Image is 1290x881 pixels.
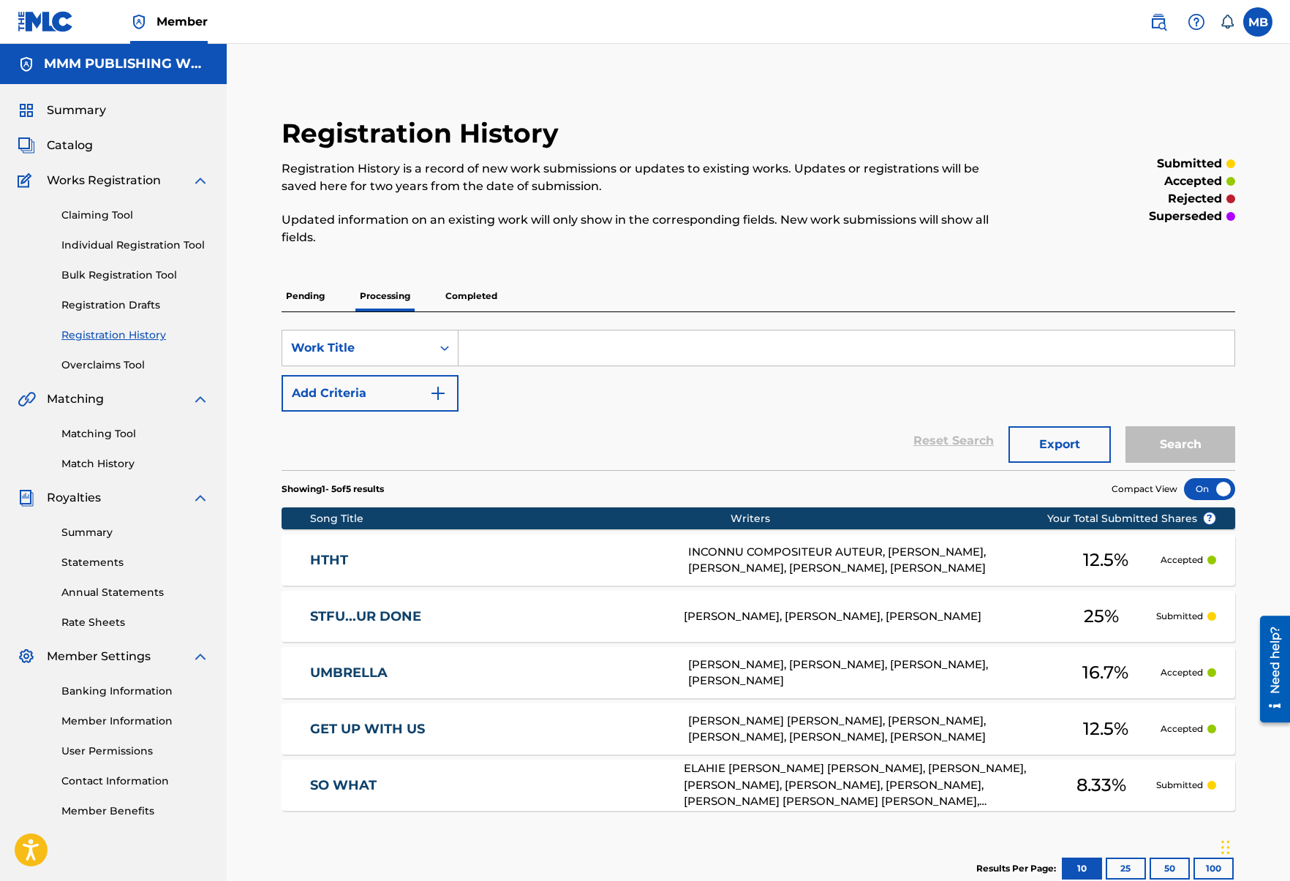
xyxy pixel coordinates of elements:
[18,56,35,73] img: Accounts
[310,511,731,526] div: Song Title
[282,483,384,496] p: Showing 1 - 5 of 5 results
[18,102,106,119] a: SummarySummary
[192,648,209,665] img: expand
[1161,722,1203,736] p: Accepted
[192,172,209,189] img: expand
[61,615,209,630] a: Rate Sheets
[1144,7,1173,37] a: Public Search
[1217,811,1290,881] iframe: Chat Widget
[18,102,35,119] img: Summary
[1243,7,1272,37] div: User Menu
[282,330,1235,470] form: Search Form
[1220,15,1234,29] div: Notifications
[282,117,566,150] h2: Registration History
[18,489,35,507] img: Royalties
[1193,858,1234,880] button: 100
[684,608,1046,625] div: [PERSON_NAME], [PERSON_NAME], [PERSON_NAME]
[310,665,668,681] a: UMBRELLA
[1164,173,1222,190] p: accepted
[1150,13,1167,31] img: search
[429,385,447,402] img: 9d2ae6d4665cec9f34b9.svg
[61,208,209,223] a: Claiming Tool
[1062,858,1102,880] button: 10
[61,525,209,540] a: Summary
[1008,426,1111,463] button: Export
[282,281,329,311] p: Pending
[1112,483,1177,496] span: Compact View
[1106,858,1146,880] button: 25
[61,714,209,729] a: Member Information
[1161,553,1203,567] p: Accepted
[282,160,1016,195] p: Registration History is a record of new work submissions or updates to existing works. Updates or...
[282,211,1016,246] p: Updated information on an existing work will only show in the corresponding fields. New work subm...
[47,489,101,507] span: Royalties
[1156,779,1203,792] p: Submitted
[1076,772,1126,798] span: 8.33 %
[18,172,37,189] img: Works Registration
[1047,511,1216,526] span: Your Total Submitted Shares
[688,657,1051,689] div: [PERSON_NAME], [PERSON_NAME], [PERSON_NAME], [PERSON_NAME]
[688,544,1051,577] div: INCONNU COMPOSITEUR AUTEUR, [PERSON_NAME], [PERSON_NAME], [PERSON_NAME], [PERSON_NAME]
[130,13,148,31] img: Top Rightsholder
[1149,208,1222,225] p: superseded
[1083,547,1128,573] span: 12.5 %
[47,172,161,189] span: Works Registration
[61,684,209,699] a: Banking Information
[47,137,93,154] span: Catalog
[1249,610,1290,728] iframe: Resource Center
[18,137,93,154] a: CatalogCatalog
[291,339,423,357] div: Work Title
[1156,610,1203,623] p: Submitted
[1083,716,1128,742] span: 12.5 %
[441,281,502,311] p: Completed
[1204,513,1215,524] span: ?
[1161,666,1203,679] p: Accepted
[61,555,209,570] a: Statements
[61,298,209,313] a: Registration Drafts
[61,744,209,759] a: User Permissions
[18,137,35,154] img: Catalog
[61,268,209,283] a: Bulk Registration Tool
[976,862,1060,875] p: Results Per Page:
[1221,825,1230,869] div: Drag
[192,390,209,408] img: expand
[61,804,209,819] a: Member Benefits
[61,456,209,472] a: Match History
[61,426,209,442] a: Matching Tool
[684,760,1046,810] div: ELAHIE [PERSON_NAME] [PERSON_NAME], [PERSON_NAME], [PERSON_NAME], [PERSON_NAME], [PERSON_NAME], [...
[61,358,209,373] a: Overclaims Tool
[47,648,151,665] span: Member Settings
[61,238,209,253] a: Individual Registration Tool
[18,648,35,665] img: Member Settings
[688,713,1051,746] div: [PERSON_NAME] [PERSON_NAME], [PERSON_NAME], [PERSON_NAME], [PERSON_NAME], [PERSON_NAME]
[1182,7,1211,37] div: Help
[1082,659,1128,686] span: 16.7 %
[18,11,74,32] img: MLC Logo
[192,489,209,507] img: expand
[282,375,459,412] button: Add Criteria
[310,552,668,569] a: HTHT
[310,608,664,625] a: STFU...UR DONE
[310,721,668,738] a: GET UP WITH US
[61,774,209,789] a: Contact Information
[44,56,209,72] h5: MMM PUBLISHING WORLDWIDE
[355,281,415,311] p: Processing
[61,328,209,343] a: Registration History
[47,390,104,408] span: Matching
[1168,190,1222,208] p: rejected
[1157,155,1222,173] p: submitted
[156,13,208,30] span: Member
[1188,13,1205,31] img: help
[61,585,209,600] a: Annual Statements
[1150,858,1190,880] button: 50
[18,390,36,408] img: Matching
[1084,603,1119,629] span: 25 %
[731,511,1093,526] div: Writers
[47,102,106,119] span: Summary
[310,777,664,794] a: SO WHAT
